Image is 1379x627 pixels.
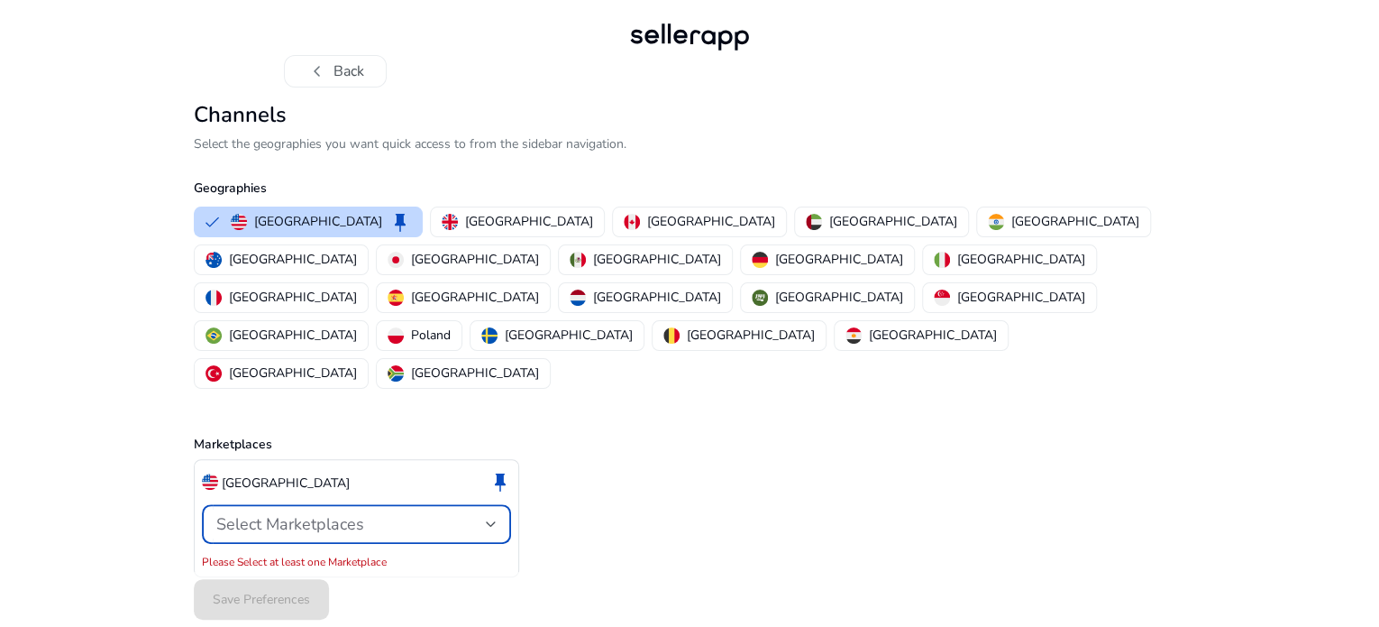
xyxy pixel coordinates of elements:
img: us.svg [202,474,218,490]
p: [GEOGRAPHIC_DATA] [687,326,815,345]
img: ae.svg [806,214,822,230]
p: [GEOGRAPHIC_DATA] [829,212,957,231]
p: [GEOGRAPHIC_DATA] [593,288,721,307]
p: [GEOGRAPHIC_DATA] [229,326,357,345]
img: it.svg [934,252,950,268]
p: [GEOGRAPHIC_DATA] [593,250,721,269]
mat-error: Please Select at least one Marketplace [202,551,511,569]
p: [GEOGRAPHIC_DATA] [229,364,357,383]
img: be.svg [663,327,680,344]
img: uk.svg [442,214,458,230]
img: us.svg [231,214,247,230]
img: es.svg [388,290,404,306]
p: [GEOGRAPHIC_DATA] [1011,212,1139,231]
span: chevron_left [306,60,328,82]
img: au.svg [205,252,222,268]
span: keep [489,471,511,493]
p: Select the geographies you want quick access to from the sidebar navigation. [194,134,1185,153]
button: chevron_leftBack [284,55,387,88]
h2: Channels [194,102,1185,128]
img: sa.svg [752,290,768,306]
img: ca.svg [624,214,640,230]
p: [GEOGRAPHIC_DATA] [775,250,903,269]
span: keep [389,211,411,233]
img: de.svg [752,252,768,268]
p: [GEOGRAPHIC_DATA] [229,288,357,307]
span: Select Marketplaces [216,513,364,535]
img: fr.svg [205,290,222,306]
img: nl.svg [570,290,586,306]
img: jp.svg [388,252,404,268]
p: [GEOGRAPHIC_DATA] [957,288,1085,307]
img: sg.svg [934,290,950,306]
p: [GEOGRAPHIC_DATA] [411,364,539,383]
p: [GEOGRAPHIC_DATA] [411,288,539,307]
img: se.svg [481,327,498,344]
p: [GEOGRAPHIC_DATA] [465,212,593,231]
p: Marketplaces [194,435,1185,454]
p: [GEOGRAPHIC_DATA] [222,474,350,493]
p: [GEOGRAPHIC_DATA] [505,326,633,345]
img: in.svg [988,214,1004,230]
p: [GEOGRAPHIC_DATA] [229,250,357,269]
p: Poland [411,326,451,345]
p: [GEOGRAPHIC_DATA] [775,288,903,307]
p: [GEOGRAPHIC_DATA] [869,326,997,345]
img: tr.svg [205,365,222,382]
img: mx.svg [570,252,586,268]
img: eg.svg [845,327,862,344]
p: [GEOGRAPHIC_DATA] [647,212,775,231]
img: za.svg [388,365,404,382]
p: [GEOGRAPHIC_DATA] [411,250,539,269]
img: pl.svg [388,327,404,344]
p: [GEOGRAPHIC_DATA] [254,212,382,231]
img: br.svg [205,327,222,344]
p: [GEOGRAPHIC_DATA] [957,250,1085,269]
p: Geographies [194,179,1185,198]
